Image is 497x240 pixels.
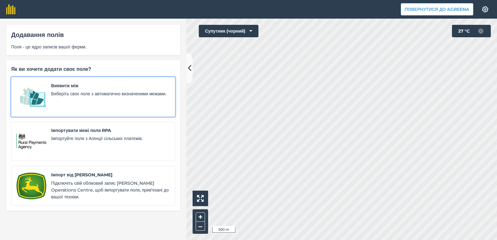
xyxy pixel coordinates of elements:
button: 27 °C [452,25,491,37]
font: Як ви хочете додати своє поле? [11,66,91,72]
img: Імпорт від John Deere [16,171,46,201]
img: svg+xml;base64,PD94bWwgdmVyc2lvbj0iMS4wIiBlbmNvZGluZz0idXRmLTgiPz4KPCEtLSBHZW5lcmF0b3I6IEFkb2JlIE... [475,25,487,37]
a: Імпорт від John DeereІмпорт від [PERSON_NAME]Підключіть свій обліковий запис [PERSON_NAME] Operat... [11,166,175,206]
font: ° [465,28,467,34]
a: Імпортувати межі поля RPAІмпортувати межі поля RPAІмпортуйте поля з Агенції сільських платежів. [11,122,175,161]
button: – [196,222,205,231]
button: + [196,212,205,222]
font: Повернутися до Agreena [405,7,469,12]
img: Виявити між [16,82,46,111]
button: Супутник (чорний) [199,25,258,37]
img: Імпортувати межі поля RPA [16,127,46,156]
font: Імпортуйте поля з Агенції сільських платежів. [51,136,143,141]
font: Імпортувати межі поля RPA [51,128,112,133]
button: Повернутися до Agreena [401,3,473,16]
font: 27 [458,28,463,34]
font: Поля - це ядро записів вашої ферми. [11,44,86,50]
font: Підключіть свій обліковий запис [PERSON_NAME] Operations Centre, щоб імпортувати поля, прив’язані... [51,180,169,200]
a: Виявити міжВиявити міжВиберіть своє поле з автоматично визначеними межами. [11,77,175,117]
img: Логотип fieldmargin [6,4,16,14]
font: Імпорт від [PERSON_NAME] [51,172,113,178]
font: Додавання полів [11,31,64,38]
font: Виберіть своє поле з автоматично визначеними межами. [51,91,166,97]
img: Чотири стрілки, одна спрямована вгору ліворуч, одна вгору праворуч, одна внизу праворуч і остання... [197,195,204,202]
font: Супутник (чорний) [205,28,245,34]
font: Виявити між [51,83,79,88]
font: C [467,28,470,34]
img: Значок шестерні [481,6,489,12]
